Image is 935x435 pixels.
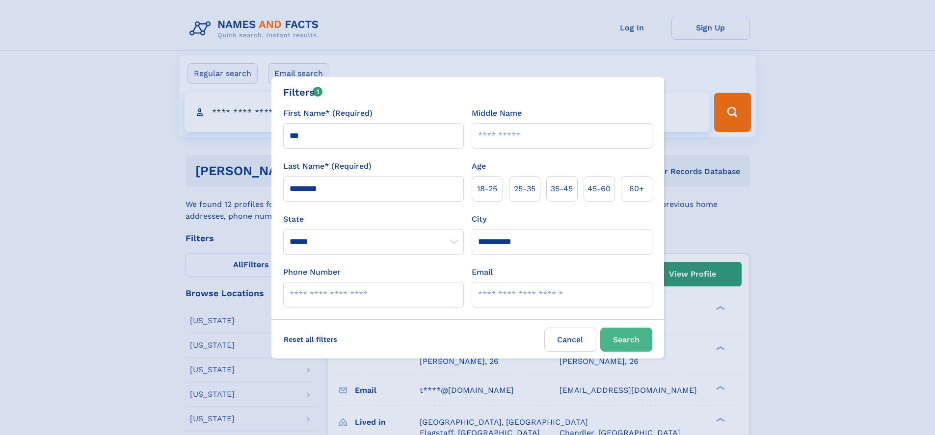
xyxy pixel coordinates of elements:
[477,183,497,195] span: 18‑25
[472,160,486,172] label: Age
[588,183,611,195] span: 45‑60
[283,85,323,100] div: Filters
[544,328,596,352] label: Cancel
[472,213,486,225] label: City
[277,328,344,351] label: Reset all filters
[551,183,573,195] span: 35‑45
[283,266,341,278] label: Phone Number
[600,328,652,352] button: Search
[514,183,535,195] span: 25‑35
[629,183,644,195] span: 60+
[283,160,372,172] label: Last Name* (Required)
[283,213,464,225] label: State
[472,107,522,119] label: Middle Name
[472,266,493,278] label: Email
[283,107,373,119] label: First Name* (Required)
